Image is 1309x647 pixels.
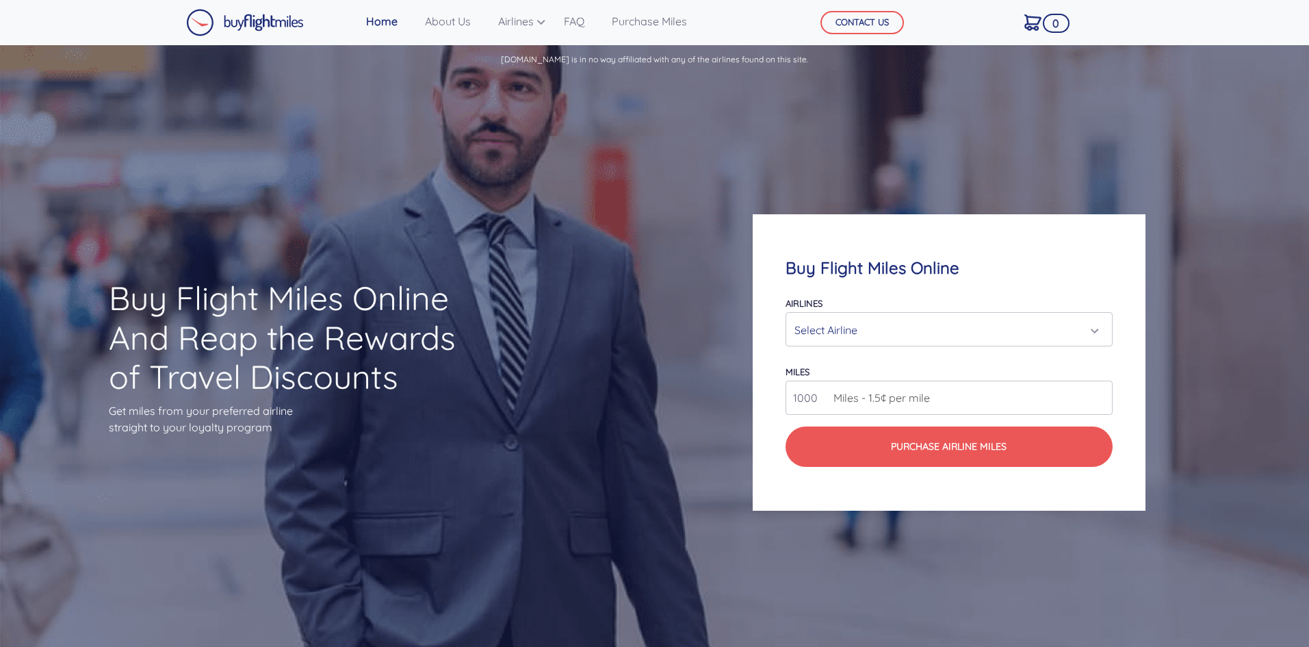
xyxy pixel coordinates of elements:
a: 0 [1019,8,1047,36]
a: Home [361,8,403,35]
button: Select Airline [786,312,1112,346]
div: Select Airline [794,317,1095,343]
img: Buy Flight Miles Logo [186,9,304,36]
span: 0 [1043,14,1070,33]
a: FAQ [558,8,590,35]
button: CONTACT US [820,11,904,34]
label: miles [786,366,809,377]
img: Cart [1024,14,1041,31]
a: Purchase Miles [606,8,692,35]
p: Get miles from your preferred airline straight to your loyalty program [109,403,480,435]
h1: Buy Flight Miles Online And Reap the Rewards of Travel Discounts [109,279,480,397]
label: Airlines [786,298,822,309]
button: Purchase Airline Miles [786,427,1112,467]
a: About Us [419,8,476,35]
span: Miles - 1.5¢ per mile [827,390,930,406]
h4: Buy Flight Miles Online [786,258,1112,278]
a: Airlines [493,8,542,35]
a: Buy Flight Miles Logo [186,5,304,40]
